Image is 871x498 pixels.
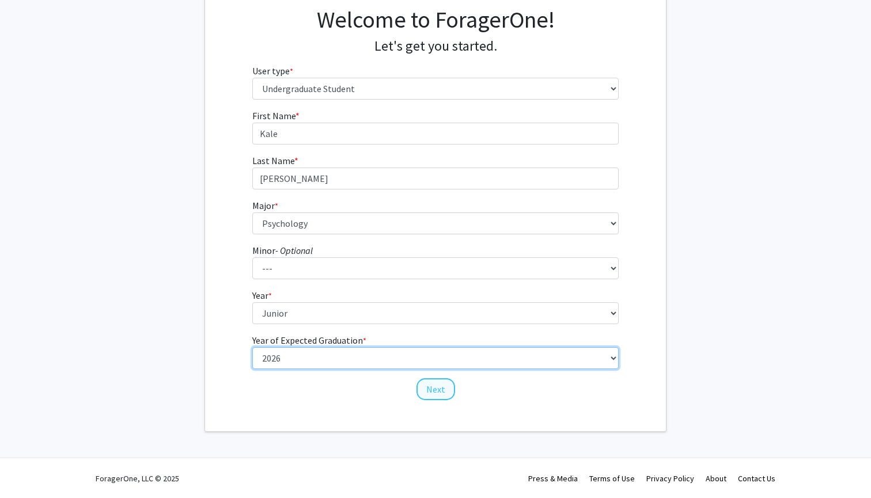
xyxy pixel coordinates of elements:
iframe: Chat [9,446,49,489]
h1: Welcome to ForagerOne! [252,6,619,33]
a: Privacy Policy [646,473,694,484]
label: Year of Expected Graduation [252,333,366,347]
label: Major [252,199,278,212]
button: Next [416,378,455,400]
span: Last Name [252,155,294,166]
a: About [706,473,726,484]
label: User type [252,64,293,78]
span: First Name [252,110,296,121]
label: Minor [252,244,313,257]
label: Year [252,288,272,302]
a: Contact Us [738,473,775,484]
i: - Optional [275,245,313,256]
h4: Let's get you started. [252,38,619,55]
a: Terms of Use [589,473,635,484]
a: Press & Media [528,473,578,484]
